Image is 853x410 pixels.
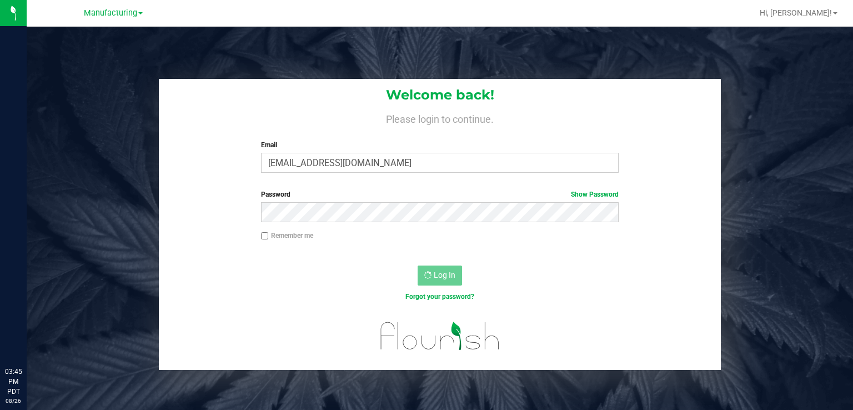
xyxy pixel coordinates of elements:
a: Forgot your password? [405,293,474,301]
p: 03:45 PM PDT [5,367,22,397]
h1: Welcome back! [159,88,721,102]
p: 08/26 [5,397,22,405]
input: Remember me [261,232,269,240]
label: Email [261,140,619,150]
span: Hi, [PERSON_NAME]! [760,8,832,17]
span: Log In [434,271,455,279]
button: Log In [418,266,462,286]
a: Show Password [571,191,619,198]
img: flourish_logo.svg [370,313,510,358]
h4: Please login to continue. [159,111,721,124]
span: Manufacturing [84,8,137,18]
span: Password [261,191,290,198]
label: Remember me [261,231,313,241]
